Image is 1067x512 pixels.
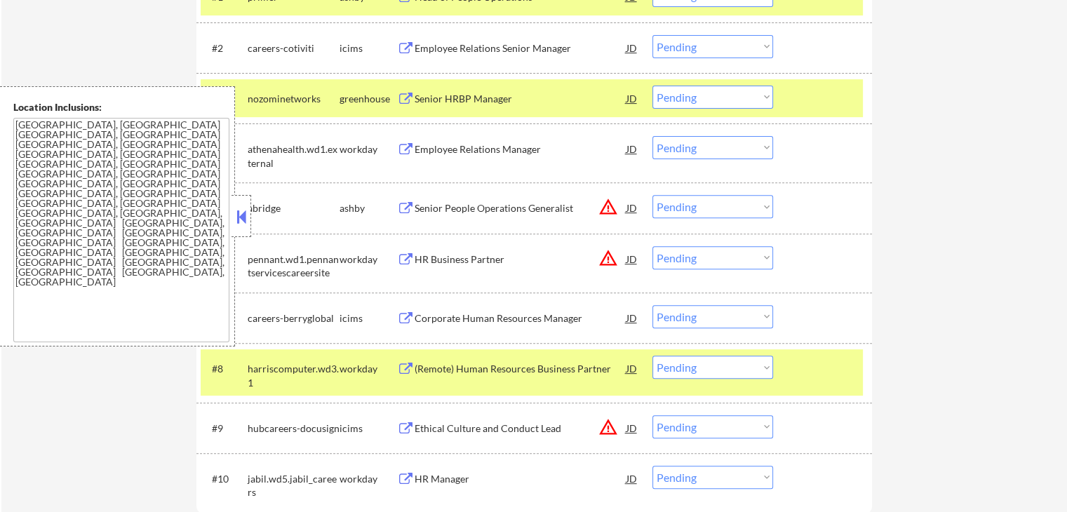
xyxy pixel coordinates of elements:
[415,92,626,106] div: Senior HRBP Manager
[415,422,626,436] div: Ethical Culture and Conduct Lead
[625,136,639,161] div: JD
[625,35,639,60] div: JD
[248,41,340,55] div: careers-cotiviti
[248,252,340,280] div: pennant.wd1.pennantservicescareersite
[340,422,397,436] div: icims
[340,362,397,376] div: workday
[248,472,340,499] div: jabil.wd5.jabil_careers
[248,142,340,170] div: athenahealth.wd1.external
[598,248,618,268] button: warning_amber
[625,356,639,381] div: JD
[415,311,626,325] div: Corporate Human Resources Manager
[415,41,626,55] div: Employee Relations Senior Manager
[598,197,618,217] button: warning_amber
[598,417,618,437] button: warning_amber
[248,92,340,106] div: nozominetworks
[212,422,236,436] div: #9
[625,195,639,220] div: JD
[625,466,639,491] div: JD
[340,92,397,106] div: greenhouse
[625,305,639,330] div: JD
[340,472,397,486] div: workday
[415,201,626,215] div: Senior People Operations Generalist
[212,472,236,486] div: #10
[340,311,397,325] div: icims
[212,41,236,55] div: #2
[248,422,340,436] div: hubcareers-docusign
[340,252,397,267] div: workday
[248,311,340,325] div: careers-berryglobal
[625,415,639,440] div: JD
[212,362,236,376] div: #8
[415,472,626,486] div: HR Manager
[340,142,397,156] div: workday
[415,362,626,376] div: (Remote) Human Resources Business Partner
[625,246,639,271] div: JD
[248,362,340,389] div: harriscomputer.wd3.1
[415,142,626,156] div: Employee Relations Manager
[340,41,397,55] div: icims
[415,252,626,267] div: HR Business Partner
[13,100,229,114] div: Location Inclusions:
[625,86,639,111] div: JD
[340,201,397,215] div: ashby
[248,201,340,215] div: abridge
